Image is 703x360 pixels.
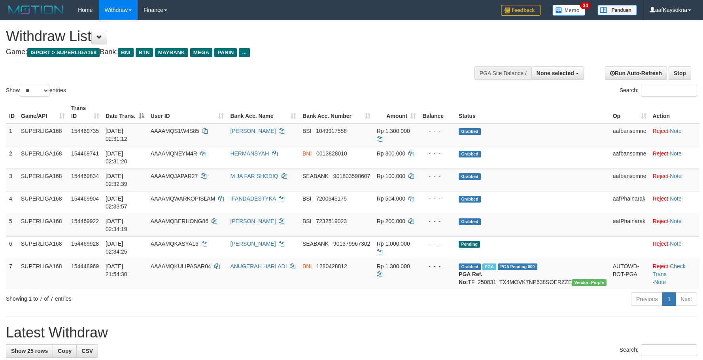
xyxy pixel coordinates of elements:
[422,172,452,180] div: - - -
[6,169,18,191] td: 3
[377,263,410,269] span: Rp 1.300.000
[302,241,329,247] span: SEABANK
[459,173,481,180] span: Grabbed
[71,218,99,224] span: 154469922
[474,66,531,80] div: PGA Site Balance /
[459,263,481,270] span: Grabbed
[106,195,127,210] span: [DATE] 02:33:57
[653,263,686,277] a: Check Trans
[106,128,127,142] span: [DATE] 02:31:12
[151,150,197,157] span: AAAAMQNEYM4R
[605,66,667,80] a: Run Auto-Refresh
[18,146,68,169] td: SUPERLIGA168
[670,150,682,157] a: Note
[650,123,699,146] td: ·
[377,173,405,179] span: Rp 100.000
[670,173,682,179] a: Note
[620,85,697,97] label: Search:
[377,150,405,157] span: Rp 300.000
[653,173,669,179] a: Reject
[610,259,650,289] td: AUTOWD-BOT-PGA
[71,241,99,247] span: 154469928
[230,150,269,157] a: HERMANSYAH
[422,240,452,248] div: - - -
[610,146,650,169] td: aafbansomne
[6,123,18,146] td: 1
[6,236,18,259] td: 6
[670,241,682,247] a: Note
[422,262,452,270] div: - - -
[670,195,682,202] a: Note
[333,173,370,179] span: Copy 901803598607 to clipboard
[147,101,227,123] th: User ID: activate to sort column ascending
[455,101,610,123] th: Status
[53,344,77,358] a: Copy
[670,128,682,134] a: Note
[106,150,127,165] span: [DATE] 02:31:20
[641,344,697,356] input: Search:
[151,195,215,202] span: AAAAMQWARKOPISLAM
[302,173,329,179] span: SEABANK
[151,173,198,179] span: AAAAMQJAPAR27
[316,218,347,224] span: Copy 7232519023 to clipboard
[316,195,347,202] span: Copy 7200645175 to clipboard
[455,259,610,289] td: TF_250831_TX4MOVK7NP538SOERZZE
[20,85,49,97] select: Showentries
[498,263,537,270] span: PGA Pending
[136,48,153,57] span: BTN
[6,4,66,16] img: MOTION_logo.png
[227,101,299,123] th: Bank Acc. Name: activate to sort column ascending
[106,173,127,187] span: [DATE] 02:32:39
[6,292,287,303] div: Showing 1 to 7 of 7 entries
[597,5,637,15] img: panduan.png
[459,128,481,135] span: Grabbed
[653,241,669,247] a: Reject
[6,191,18,214] td: 4
[106,218,127,232] span: [DATE] 02:34:19
[610,101,650,123] th: Op: activate to sort column ascending
[650,169,699,191] td: ·
[641,85,697,97] input: Search:
[76,344,98,358] a: CSV
[316,263,347,269] span: Copy 1280428812 to clipboard
[631,292,663,306] a: Previous
[18,169,68,191] td: SUPERLIGA168
[6,259,18,289] td: 7
[302,195,312,202] span: BSI
[302,150,312,157] span: BNI
[620,344,697,356] label: Search:
[6,28,461,44] h1: Withdraw List
[653,195,669,202] a: Reject
[650,191,699,214] td: ·
[71,263,99,269] span: 154448969
[58,348,72,354] span: Copy
[650,214,699,236] td: ·
[6,85,66,97] label: Show entries
[610,214,650,236] td: aafPhalnarak
[650,101,699,123] th: Action
[316,150,347,157] span: Copy 0013828010 to clipboard
[377,241,410,247] span: Rp 1.000.000
[6,48,461,56] h4: Game: Bank:
[230,173,278,179] a: M JA FAR SHODIQ
[302,218,312,224] span: BSI
[299,101,374,123] th: Bank Acc. Number: activate to sort column ascending
[155,48,188,57] span: MAYBANK
[190,48,213,57] span: MEGA
[610,191,650,214] td: aafPhalnarak
[459,241,480,248] span: Pending
[18,236,68,259] td: SUPERLIGA168
[422,150,452,157] div: - - -
[531,66,584,80] button: None selected
[214,48,237,57] span: PANIN
[151,263,211,269] span: AAAAMQKULIPASAR04
[18,191,68,214] td: SUPERLIGA168
[654,279,666,285] a: Note
[6,214,18,236] td: 5
[653,150,669,157] a: Reject
[106,263,127,277] span: [DATE] 21:54:30
[610,169,650,191] td: aafbansomne
[482,263,496,270] span: Marked by aafchhiseyha
[71,195,99,202] span: 154469904
[374,101,420,123] th: Amount: activate to sort column ascending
